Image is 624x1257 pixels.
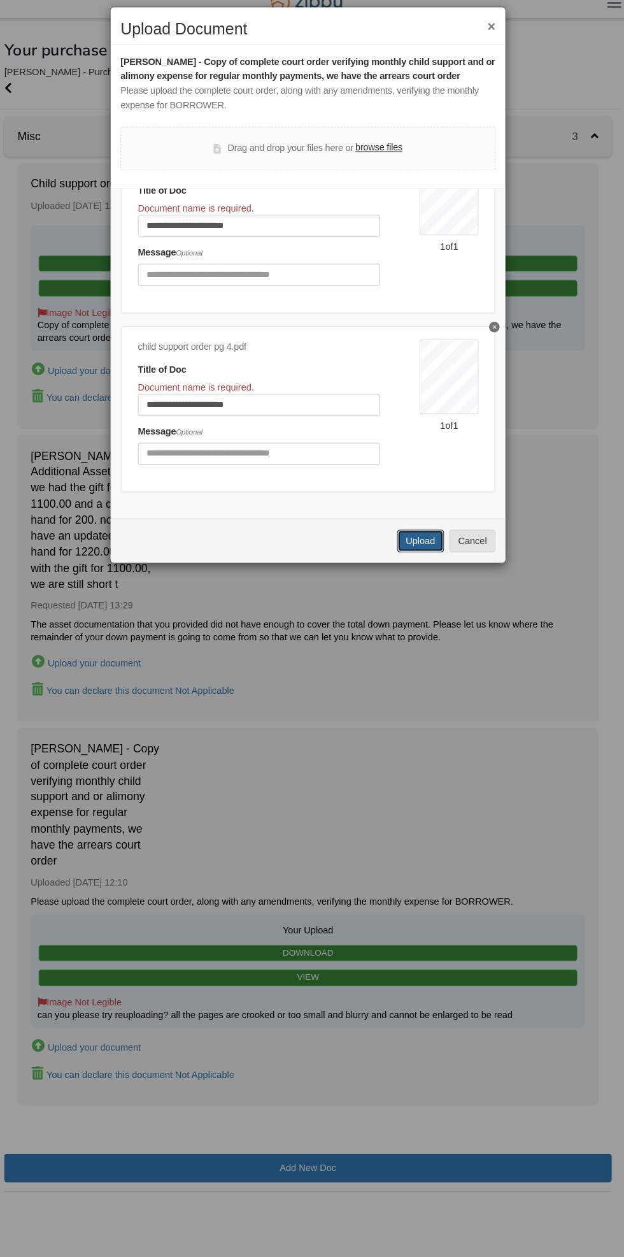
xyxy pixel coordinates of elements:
[486,323,497,333] button: Delete Child support order pg4
[148,220,381,241] input: Document Title
[398,524,443,545] button: Upload
[131,94,493,122] div: Please upload the complete court order, along with any amendments, verifying the monthly expense ...
[148,340,381,354] div: child support order pg 4.pdf
[148,440,381,461] input: Include any comments on this document
[185,253,210,261] span: Optional
[420,417,476,429] div: 1 of 1
[148,363,194,377] label: Title of Doc
[148,392,381,414] input: Document Title
[148,422,210,436] label: Message
[221,148,403,164] div: Drag and drop your files here or
[485,31,493,45] button: ×
[148,207,381,220] div: Document name is required.
[148,190,194,204] label: Title of Doc
[185,426,210,433] span: Optional
[131,66,493,94] div: [PERSON_NAME] - Copy of complete court order verifying monthly child support and or alimony expen...
[148,250,210,264] label: Message
[148,267,381,289] input: Include any comments on this document
[358,148,403,162] label: browse files
[148,380,381,392] div: Document name is required.
[131,32,493,49] h2: Upload Document
[420,244,476,257] div: 1 of 1
[448,524,493,545] button: Cancel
